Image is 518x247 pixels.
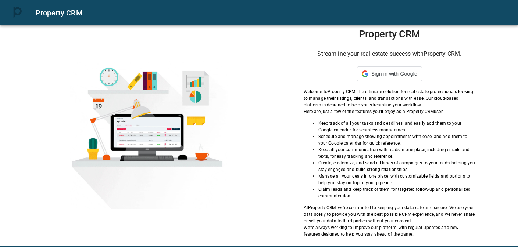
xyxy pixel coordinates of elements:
[318,186,475,199] p: Claim leads and keep track of them for targeted follow-up and personalized communication.
[304,49,475,59] h6: Streamline your real estate success with Property CRM .
[36,7,509,19] div: Property CRM
[318,120,475,133] p: Keep track of all your tasks and deadlines, and easily add them to your Google calendar for seaml...
[357,66,422,81] div: Sign in with Google
[318,146,475,160] p: Keep all your communication with leads in one place, including emails and texts, for easy trackin...
[304,204,475,224] p: At Property CRM , we're committed to keeping your data safe and secure. We use your data solely t...
[318,173,475,186] p: Manage all your deals in one place, with customizable fields and options to help you stay on top ...
[318,133,475,146] p: Schedule and manage showing appointments with ease, and add them to your Google calendar for quic...
[318,160,475,173] p: Create, customize, and send all kinds of campaigns to your leads, helping you stay engaged and bu...
[304,108,475,115] p: Here are just a few of the features you'll enjoy as a Property CRM user:
[304,28,475,40] h1: Property CRM
[304,88,475,108] p: Welcome to Property CRM - the ultimate solution for real estate professionals looking to manage t...
[304,224,475,237] p: We're always working to improve our platform, with regular updates and new features designed to h...
[371,71,417,77] span: Sign in with Google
